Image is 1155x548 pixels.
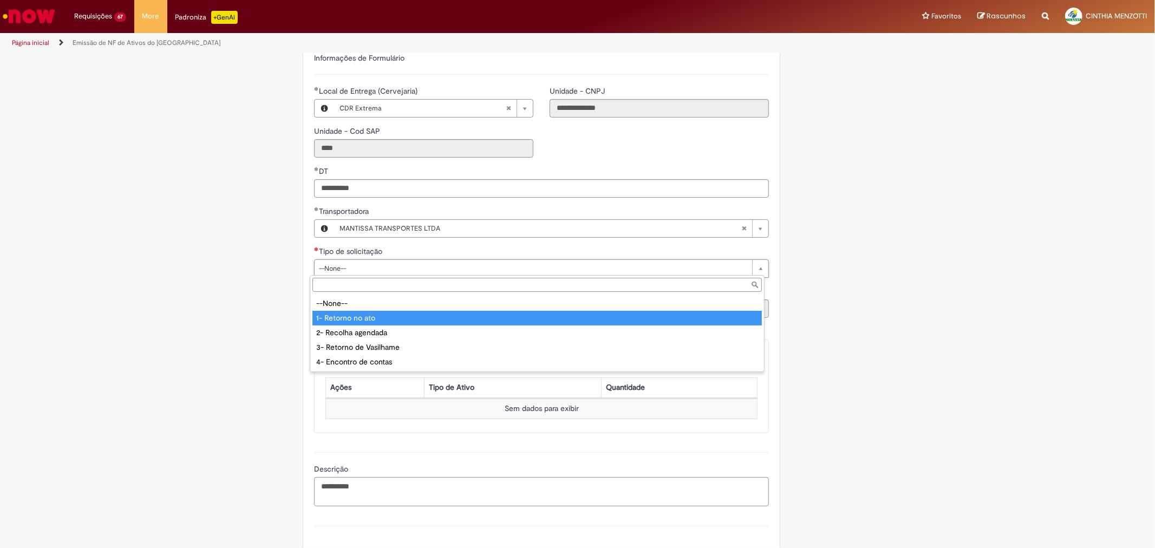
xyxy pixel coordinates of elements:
div: 3- Retorno de Vasilhame [312,340,762,355]
ul: Tipo de solicitação [310,294,764,371]
div: 4- Encontro de contas [312,355,762,369]
div: 1- Retorno no ato [312,311,762,325]
div: 2- Recolha agendada [312,325,762,340]
div: --None-- [312,296,762,311]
